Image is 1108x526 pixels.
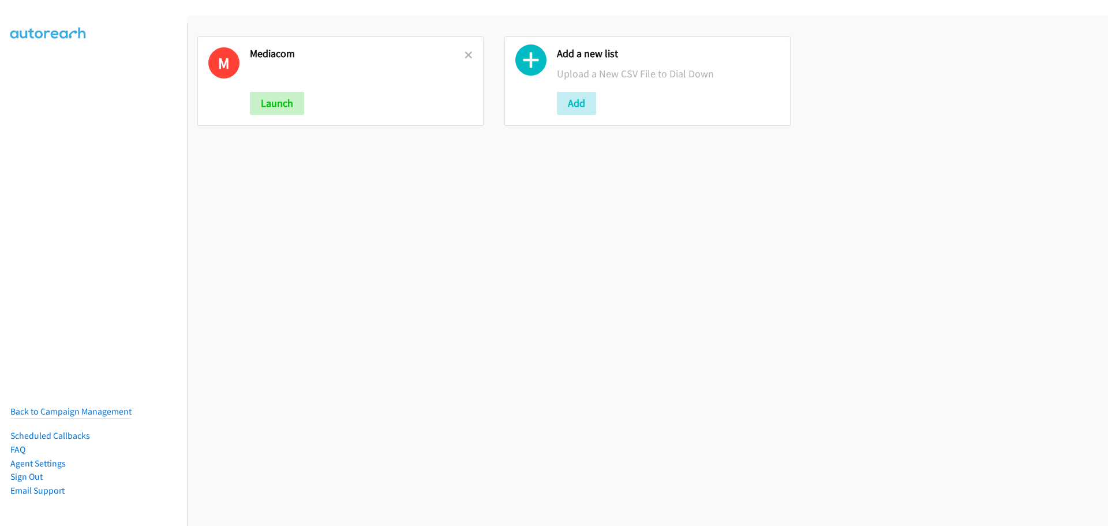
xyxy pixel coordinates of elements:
[10,471,43,482] a: Sign Out
[10,458,66,469] a: Agent Settings
[10,406,132,417] a: Back to Campaign Management
[10,430,90,441] a: Scheduled Callbacks
[208,47,239,79] h1: M
[557,66,780,81] p: Upload a New CSV File to Dial Down
[557,92,596,115] button: Add
[10,444,25,455] a: FAQ
[557,47,780,61] h2: Add a new list
[250,92,304,115] button: Launch
[10,485,65,496] a: Email Support
[250,47,465,61] h2: Mediacom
